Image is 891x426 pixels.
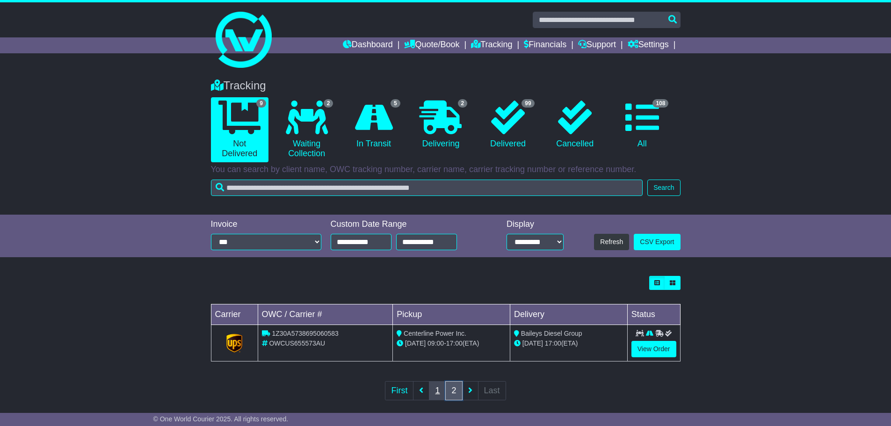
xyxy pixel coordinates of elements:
td: Pickup [393,304,510,325]
span: 99 [522,99,534,108]
a: View Order [631,341,676,357]
a: Financials [524,37,566,53]
a: Cancelled [546,97,604,152]
span: 9 [256,99,266,108]
div: Custom Date Range [331,219,481,230]
td: OWC / Carrier # [258,304,393,325]
span: [DATE] [405,339,426,347]
a: Quote/Book [404,37,459,53]
img: GetCarrierServiceLogo [226,334,242,353]
div: - (ETA) [397,339,506,348]
span: 17:00 [446,339,463,347]
span: 1Z30A5738695060583 [272,330,338,337]
a: First [385,381,413,400]
span: © One World Courier 2025. All rights reserved. [153,415,289,423]
span: 17:00 [545,339,561,347]
span: 2 [458,99,468,108]
td: Delivery [510,304,627,325]
a: Dashboard [343,37,393,53]
a: 1 [429,381,446,400]
div: Invoice [211,219,321,230]
span: Baileys Diesel Group [521,330,582,337]
div: Tracking [206,79,685,93]
a: Tracking [471,37,512,53]
a: 2 Waiting Collection [278,97,335,162]
td: Status [627,304,680,325]
td: Carrier [211,304,258,325]
span: 108 [652,99,668,108]
div: Display [507,219,564,230]
a: 5 In Transit [345,97,402,152]
span: OWCUS655573AU [269,339,325,347]
a: 108 All [613,97,671,152]
div: (ETA) [514,339,623,348]
button: Refresh [594,234,629,250]
a: 2 [445,381,462,400]
a: Settings [628,37,669,53]
p: You can search by client name, OWC tracking number, carrier name, carrier tracking number or refe... [211,165,681,175]
span: 2 [324,99,333,108]
span: 5 [391,99,400,108]
a: CSV Export [634,234,680,250]
span: 09:00 [427,339,444,347]
span: [DATE] [522,339,543,347]
a: 9 Not Delivered [211,97,268,162]
a: Support [578,37,616,53]
a: 99 Delivered [479,97,536,152]
button: Search [647,180,680,196]
a: 2 Delivering [412,97,470,152]
span: Centerline Power Inc. [404,330,466,337]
